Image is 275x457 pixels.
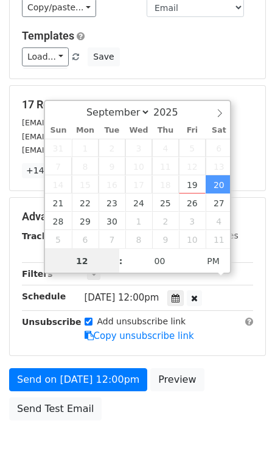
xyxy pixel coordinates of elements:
span: September 1, 2025 [72,139,99,157]
input: Hour [45,249,119,273]
strong: Tracking [22,231,63,241]
span: September 16, 2025 [99,175,125,194]
small: [EMAIL_ADDRESS][DOMAIN_NAME] [22,118,158,127]
iframe: Chat Widget [214,399,275,457]
span: September 30, 2025 [99,212,125,230]
span: October 7, 2025 [99,230,125,248]
span: September 2, 2025 [99,139,125,157]
small: [EMAIL_ADDRESS][DOMAIN_NAME] [22,132,158,141]
span: September 15, 2025 [72,175,99,194]
span: September 4, 2025 [152,139,179,157]
span: September 24, 2025 [125,194,152,212]
span: Click to toggle [197,249,230,273]
span: September 12, 2025 [179,157,206,175]
a: Send on [DATE] 12:00pm [9,368,147,391]
a: Preview [150,368,204,391]
span: October 6, 2025 [72,230,99,248]
span: September 23, 2025 [99,194,125,212]
span: September 25, 2025 [152,194,179,212]
a: Copy unsubscribe link [85,330,194,341]
span: Mon [72,127,99,134]
span: October 4, 2025 [206,212,232,230]
span: October 9, 2025 [152,230,179,248]
span: September 20, 2025 [206,175,232,194]
span: Sat [206,127,232,134]
label: Add unsubscribe link [97,315,186,328]
a: Load... [22,47,69,66]
span: September 22, 2025 [72,194,99,212]
span: September 14, 2025 [45,175,72,194]
span: September 11, 2025 [152,157,179,175]
span: September 9, 2025 [99,157,125,175]
span: September 7, 2025 [45,157,72,175]
span: September 3, 2025 [125,139,152,157]
span: October 5, 2025 [45,230,72,248]
span: Sun [45,127,72,134]
strong: Filters [22,269,53,279]
span: October 10, 2025 [179,230,206,248]
label: UTM Codes [190,229,238,242]
span: September 19, 2025 [179,175,206,194]
span: September 8, 2025 [72,157,99,175]
span: October 11, 2025 [206,230,232,248]
span: September 26, 2025 [179,194,206,212]
span: October 8, 2025 [125,230,152,248]
span: : [119,249,123,273]
span: September 6, 2025 [206,139,232,157]
a: Templates [22,29,74,42]
small: [EMAIL_ADDRESS][DOMAIN_NAME] [22,145,158,155]
span: October 1, 2025 [125,212,152,230]
input: Year [150,106,194,118]
strong: Schedule [22,291,66,301]
span: September 27, 2025 [206,194,232,212]
span: October 2, 2025 [152,212,179,230]
input: Minute [123,249,197,273]
button: Save [88,47,119,66]
span: September 21, 2025 [45,194,72,212]
h5: Advanced [22,210,253,223]
span: September 28, 2025 [45,212,72,230]
span: October 3, 2025 [179,212,206,230]
strong: Unsubscribe [22,317,82,327]
span: September 10, 2025 [125,157,152,175]
a: Send Test Email [9,397,102,420]
span: September 13, 2025 [206,157,232,175]
span: Thu [152,127,179,134]
span: Wed [125,127,152,134]
span: August 31, 2025 [45,139,72,157]
h5: 17 Recipients [22,98,253,111]
span: September 5, 2025 [179,139,206,157]
a: +14 more [22,163,73,178]
span: September 29, 2025 [72,212,99,230]
span: September 17, 2025 [125,175,152,194]
span: Fri [179,127,206,134]
span: September 18, 2025 [152,175,179,194]
span: Tue [99,127,125,134]
span: [DATE] 12:00pm [85,292,159,303]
